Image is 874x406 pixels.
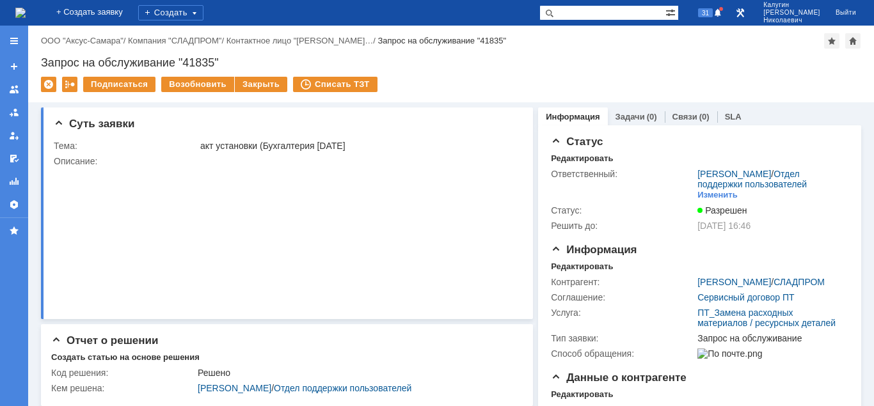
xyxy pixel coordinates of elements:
[551,308,695,318] div: Услуга:
[41,77,56,92] div: Удалить
[845,33,861,49] div: Сделать домашней страницей
[551,262,613,272] div: Редактировать
[4,194,24,215] a: Настройки
[551,371,687,384] span: Данные о контрагенте
[616,112,645,121] a: Задачи
[41,36,123,45] a: ООО "Аксус-Самара"
[763,17,820,24] span: Николаевич
[198,383,271,393] a: [PERSON_NAME]
[763,1,820,9] span: Калугин
[4,102,24,123] a: Заявки в моей ответственности
[15,8,26,18] a: Перейти на домашнюю страницу
[551,244,637,256] span: Информация
[697,333,843,343] div: Запрос на обслуживание
[15,8,26,18] img: logo
[697,292,794,302] a: Сервисный договор ПТ
[62,77,77,92] div: Работа с массовостью
[551,153,613,164] div: Редактировать
[697,348,762,359] img: По почте.png
[551,292,695,302] div: Соглашение:
[54,118,134,130] span: Суть заявки
[274,383,411,393] a: Отдел поддержки пользователей
[4,79,24,100] a: Заявки на командах
[51,383,195,393] div: Кем решена:
[51,334,158,347] span: Отчет о решении
[128,36,226,45] div: /
[763,9,820,17] span: [PERSON_NAME]
[697,190,738,200] div: Изменить
[697,308,836,328] a: ПТ_Замена расходных материалов / ресурсных деталей
[698,8,713,17] span: 31
[128,36,221,45] a: Компания "СЛАДПРОМ"
[4,125,24,146] a: Мои заявки
[51,368,195,378] div: Код решения:
[697,169,771,179] a: [PERSON_NAME]
[725,112,742,121] a: SLA
[4,56,24,77] a: Создать заявку
[697,169,843,189] div: /
[226,36,378,45] div: /
[226,36,374,45] a: Контактное лицо "[PERSON_NAME]…
[551,221,695,231] div: Решить до:
[546,112,600,121] a: Информация
[551,389,613,400] div: Редактировать
[138,5,203,20] div: Создать
[733,5,748,20] a: Перейти в интерфейс администратора
[774,277,825,287] a: СЛАДПРОМ
[697,277,771,287] a: [PERSON_NAME]
[647,112,657,121] div: (0)
[4,171,24,192] a: Отчеты
[4,148,24,169] a: Мои согласования
[551,136,603,148] span: Статус
[551,333,695,343] div: Тип заявки:
[697,169,807,189] a: Отдел поддержки пользователей
[551,205,695,215] div: Статус:
[665,6,678,18] span: Расширенный поиск
[200,141,516,151] div: акт установки (Бухгалтерия [DATE]
[41,56,861,69] div: Запрос на обслуживание "41835"
[41,36,128,45] div: /
[699,112,710,121] div: (0)
[697,221,751,231] span: [DATE] 16:46
[824,33,839,49] div: Добавить в избранное
[54,156,518,166] div: Описание:
[697,205,747,215] span: Разрешен
[697,277,825,287] div: /
[551,169,695,179] div: Ответственный:
[378,36,507,45] div: Запрос на обслуживание "41835"
[54,141,198,151] div: Тема:
[198,368,516,378] div: Решено
[51,352,200,363] div: Создать статью на основе решения
[672,112,697,121] a: Связи
[198,383,516,393] div: /
[551,277,695,287] div: Контрагент:
[551,348,695,359] div: Способ обращения:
